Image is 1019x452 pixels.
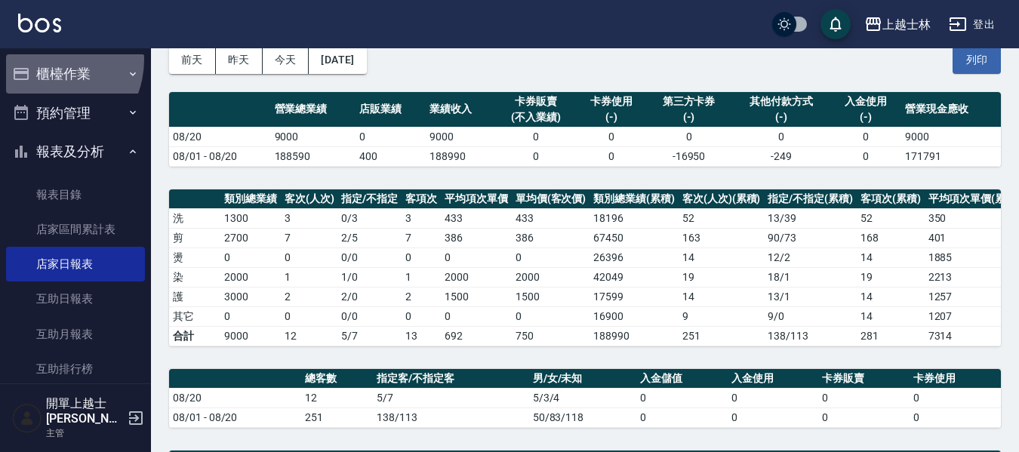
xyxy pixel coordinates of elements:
th: 平均項次單價 [441,189,512,209]
td: 9000 [220,326,281,346]
td: 14 [857,248,925,267]
button: 登出 [943,11,1001,38]
div: 卡券販賣 [500,94,573,109]
td: 0 [731,127,831,146]
th: 總客數 [301,369,373,389]
th: 客次(人次)(累積) [679,189,765,209]
a: 報表目錄 [6,177,145,212]
div: 上越士林 [882,15,931,34]
td: 52 [857,208,925,228]
td: 386 [441,228,512,248]
div: 第三方卡券 [650,94,728,109]
td: 0 [402,248,441,267]
td: 168 [857,228,925,248]
td: 3 [281,208,338,228]
th: 營業總業績 [271,92,356,128]
td: 2 / 0 [337,287,402,306]
td: 0 [281,248,338,267]
td: 3 [402,208,441,228]
button: 列印 [953,46,1001,74]
a: 互助月報表 [6,317,145,352]
td: 14 [679,248,765,267]
td: 0 [818,388,910,407]
td: 13 [402,326,441,346]
td: 9 [679,306,765,326]
th: 指定客/不指定客 [373,369,529,389]
td: 1500 [512,287,590,306]
td: 0 [818,407,910,427]
td: 188990 [426,146,496,166]
td: 護 [169,287,220,306]
td: 0 [636,407,728,427]
td: 281 [857,326,925,346]
td: 0 / 3 [337,208,402,228]
img: Logo [18,14,61,32]
td: 12 [301,388,373,407]
p: 主管 [46,426,123,440]
h5: 開單上越士[PERSON_NAME] [46,396,123,426]
td: 251 [679,326,765,346]
td: 1300 [220,208,281,228]
td: 7 [402,228,441,248]
td: 13 / 1 [764,287,857,306]
td: 52 [679,208,765,228]
td: 5/7 [337,326,402,346]
td: 0 [646,127,731,146]
td: 0 [636,388,728,407]
td: 433 [512,208,590,228]
td: 0 [910,388,1001,407]
td: 9000 [901,127,1001,146]
td: 19 [679,267,765,287]
td: 1 [281,267,338,287]
a: 互助日報表 [6,281,145,316]
td: 138/113 [764,326,857,346]
div: 其他付款方式 [735,94,827,109]
button: 報表及分析 [6,132,145,171]
td: 0 [512,248,590,267]
td: 0 [441,248,512,267]
button: [DATE] [309,46,366,74]
td: 18 / 1 [764,267,857,287]
button: 預約管理 [6,94,145,133]
td: 188590 [271,146,356,166]
td: 燙 [169,248,220,267]
td: 9000 [426,127,496,146]
td: 400 [356,146,426,166]
th: 類別總業績(累積) [590,189,679,209]
td: 2000 [512,267,590,287]
td: 188990 [590,326,679,346]
button: 今天 [263,46,309,74]
div: 入金使用 [835,94,897,109]
td: 42049 [590,267,679,287]
td: 171791 [901,146,1001,166]
a: 店家日報表 [6,247,145,281]
th: 卡券使用 [910,369,1001,389]
td: 3000 [220,287,281,306]
td: 0 [356,127,426,146]
td: 0 [512,306,590,326]
button: 櫃檯作業 [6,54,145,94]
td: 50/83/118 [529,407,636,427]
td: 14 [857,306,925,326]
td: 0 [576,127,646,146]
td: -16950 [646,146,731,166]
td: 染 [169,267,220,287]
td: 1500 [441,287,512,306]
td: 0 [576,146,646,166]
button: save [820,9,851,39]
th: 指定/不指定(累積) [764,189,857,209]
td: 138/113 [373,407,529,427]
img: Person [12,403,42,433]
div: (-) [735,109,827,125]
td: 0 [910,407,1001,427]
td: 0 [402,306,441,326]
td: 1 / 0 [337,267,402,287]
td: 0 [281,306,338,326]
td: 0 / 0 [337,306,402,326]
button: 前天 [169,46,216,74]
th: 店販業績 [356,92,426,128]
th: 男/女/未知 [529,369,636,389]
td: 7 [281,228,338,248]
th: 入金儲值 [636,369,728,389]
button: 昨天 [216,46,263,74]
